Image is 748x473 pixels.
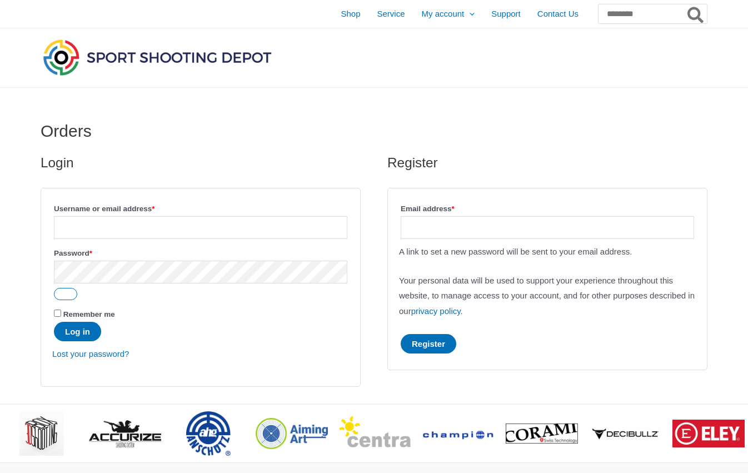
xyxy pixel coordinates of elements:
[399,273,696,320] p: Your personal data will be used to support your experience throughout this website, to manage acc...
[54,246,347,261] label: Password
[54,310,61,317] input: Remember me
[54,201,347,216] label: Username or email address
[411,306,461,316] a: privacy policy
[41,37,274,78] img: Sport Shooting Depot
[399,244,696,260] p: A link to set a new password will be sent to your email address.
[672,420,745,448] img: brand logo
[52,349,129,359] a: Lost your password?
[387,154,707,172] h2: Register
[54,322,101,341] button: Log in
[685,4,707,23] button: Search
[41,121,707,141] h1: Orders
[54,288,77,300] button: Show password
[63,310,115,318] span: Remember me
[401,201,694,216] label: Email address
[41,154,361,172] h2: Login
[401,334,456,353] button: Register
